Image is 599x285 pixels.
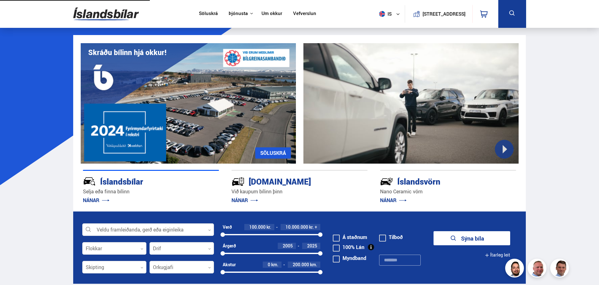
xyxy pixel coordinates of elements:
a: Vefverslun [293,11,316,17]
div: Íslandsvörn [380,176,494,186]
span: 100.000 [249,224,266,230]
button: [STREET_ADDRESS] [425,11,463,17]
button: Ítarleg leit [485,248,510,262]
label: Tilboð [379,235,403,240]
label: Myndband [333,256,366,261]
img: JRvxyua_JYH6wB4c.svg [83,175,96,188]
span: 0 [268,262,270,267]
button: is [377,5,405,23]
button: Þjónusta [229,11,248,17]
img: tr5P-W3DuiFaO7aO.svg [231,175,245,188]
img: siFngHWaQ9KaOqBr.png [529,260,547,278]
label: Á staðnum [333,235,367,240]
h1: Skráðu bílinn hjá okkur! [88,48,166,57]
p: Við kaupum bílinn þinn [231,188,368,195]
div: Akstur [223,262,236,267]
span: km. [310,262,317,267]
div: Íslandsbílar [83,176,197,186]
img: G0Ugv5HjCgRt.svg [73,4,139,24]
button: Sýna bíla [434,231,510,245]
img: eKx6w-_Home_640_.png [81,43,296,164]
span: kr. [309,225,314,230]
div: Árgerð [223,243,236,248]
img: -Svtn6bYgwAsiwNX.svg [380,175,393,188]
span: 2025 [307,243,317,249]
a: Um okkur [261,11,282,17]
div: Verð [223,225,232,230]
span: kr. [267,225,271,230]
img: nhp88E3Fdnt1Opn2.png [506,260,525,278]
a: NÁNAR [83,197,109,204]
span: 200.000 [293,262,309,267]
div: [DOMAIN_NAME] [231,176,345,186]
p: Selja eða finna bílinn [83,188,219,195]
span: is [377,11,392,17]
a: SÖLUSKRÁ [255,147,291,159]
img: FbJEzSuNWCJXmdc-.webp [551,260,570,278]
span: 2005 [283,243,293,249]
span: + [315,225,317,230]
label: 100% Lán [333,245,364,250]
a: [STREET_ADDRESS] [408,5,469,23]
a: NÁNAR [231,197,258,204]
a: Söluskrá [199,11,218,17]
span: km. [271,262,278,267]
img: svg+xml;base64,PHN2ZyB4bWxucz0iaHR0cDovL3d3dy53My5vcmcvMjAwMC9zdmciIHdpZHRoPSI1MTIiIGhlaWdodD0iNT... [379,11,385,17]
a: NÁNAR [380,197,407,204]
span: 10.000.000 [286,224,308,230]
p: Nano Ceramic vörn [380,188,516,195]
